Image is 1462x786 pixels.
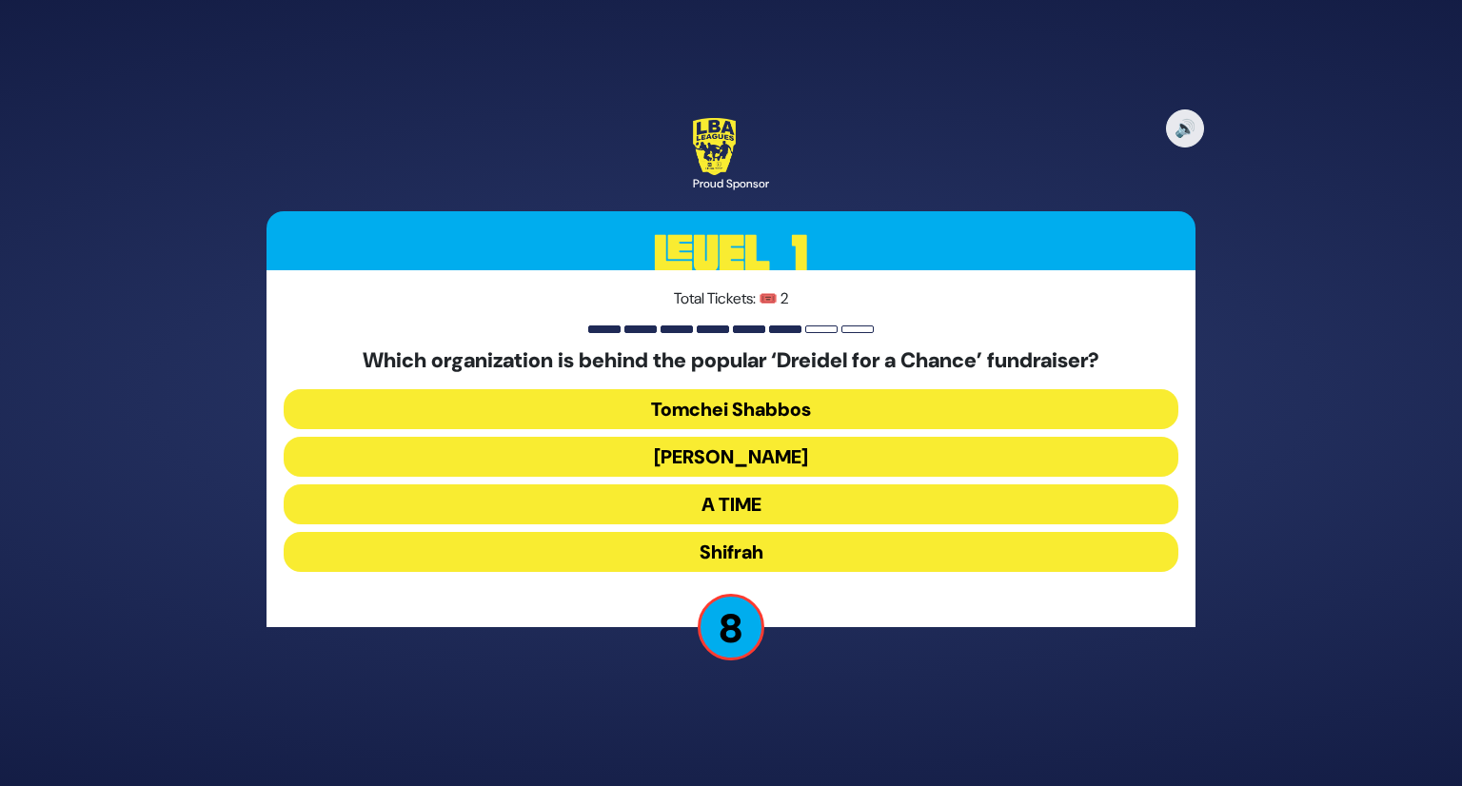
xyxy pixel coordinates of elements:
[284,389,1178,429] button: Tomchei Shabbos
[284,532,1178,572] button: Shifrah
[1166,109,1204,147] button: 🔊
[698,594,764,660] p: 8
[693,118,736,175] img: LBA
[693,175,769,192] div: Proud Sponsor
[284,437,1178,477] button: [PERSON_NAME]
[267,211,1195,297] h3: Level 1
[284,287,1178,310] p: Total Tickets: 🎟️ 2
[284,484,1178,524] button: A TIME
[284,348,1178,373] h5: Which organization is behind the popular ‘Dreidel for a Chance’ fundraiser?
